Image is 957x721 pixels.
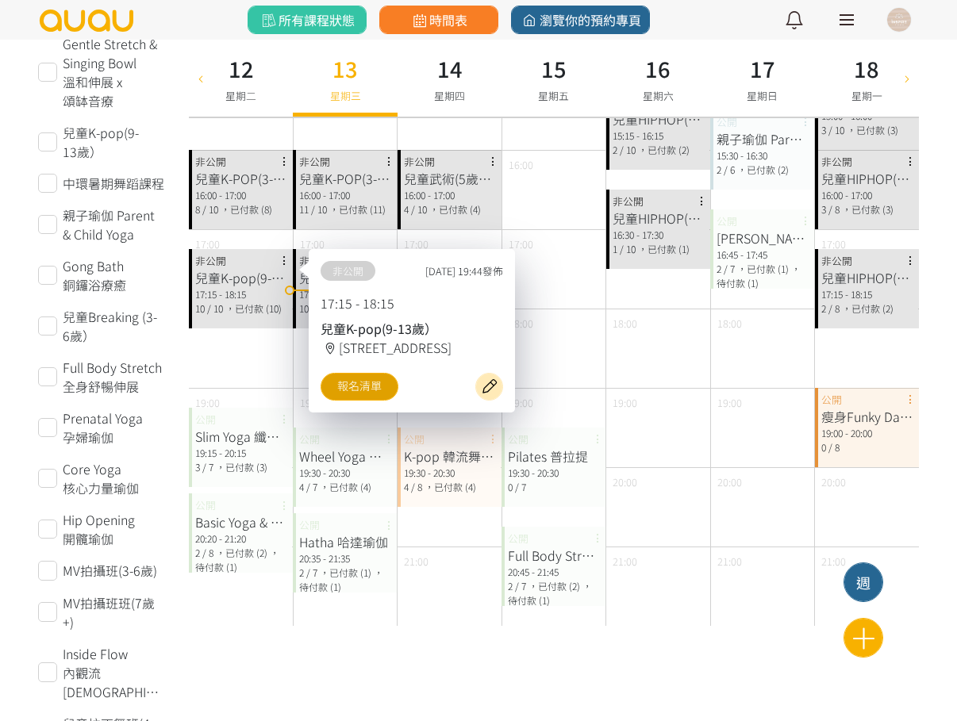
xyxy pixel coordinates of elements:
[63,408,165,447] span: Prenatal Yoga 孕婦瑜伽
[329,202,386,216] span: ，已付款 (11)
[63,205,165,244] span: 親子瑜伽 Parent & Child Yoga
[300,236,325,251] span: 17:00
[821,426,913,440] div: 19:00 - 20:00
[425,480,476,493] span: ，已付款 (4)
[259,10,355,29] span: 所有課程狀態
[821,301,826,315] span: 2
[195,546,279,573] span: ，待付款 (1)
[508,546,599,565] div: Full Body Stretch 全身舒暢伸展
[225,52,256,85] h3: 12
[299,202,309,216] span: 11
[538,52,569,85] h3: 15
[330,88,361,103] span: 星期三
[613,209,704,228] div: 兒童HIPHOP(7-12歲)
[515,579,526,593] span: / 7
[828,202,840,216] span: / 8
[425,263,503,278] span: [DATE] 19:44發佈
[195,169,286,188] div: 兒童K-POP(3-6歲）
[195,287,286,301] div: 17:15 - 18:15
[216,546,267,559] span: ，已付款 (2)
[737,163,789,176] span: ，已付款 (2)
[613,109,704,128] div: 兒童HIPHOP(3-6歲)
[828,301,840,315] span: / 8
[821,554,846,569] span: 21:00
[321,373,398,401] a: 報名清單
[821,202,826,216] span: 3
[613,395,637,410] span: 19:00
[63,561,157,580] span: MV拍攝班(3-6歲)
[195,395,220,410] span: 19:00
[195,268,286,287] div: 兒童K-pop(9-13歲）
[404,202,409,216] span: 4
[63,358,165,396] span: Full Body Stretch 全身舒暢伸展
[299,169,390,188] div: 兒童K-POP(3-6歲）
[216,460,267,474] span: ，已付款 (3)
[613,128,704,143] div: 15:15 - 16:15
[330,52,361,85] h3: 13
[643,52,674,85] h3: 16
[248,6,367,34] a: 所有課程狀態
[508,565,599,579] div: 20:45 - 21:45
[717,316,742,331] span: 18:00
[434,88,465,103] span: 星期四
[538,88,569,103] span: 星期五
[221,202,272,216] span: ，已付款 (8)
[847,123,898,136] span: ，已付款 (3)
[613,242,617,255] span: 1
[821,407,913,426] div: 瘦身Funky Dance
[717,129,808,148] div: 親子瑜伽 Parent & Child Yoga
[225,88,256,103] span: 星期二
[717,262,801,290] span: ，待付款 (1)
[638,242,690,255] span: ，已付款 (1)
[842,202,894,216] span: ，已付款 (3)
[508,447,599,466] div: Pilates 普拉提
[620,242,636,255] span: / 10
[63,34,165,110] span: Gentle Stretch & Singing Bowl 溫和伸展 x 頌缽音療
[613,474,637,489] span: 20:00
[821,287,913,301] div: 17:15 - 18:15
[404,554,429,569] span: 21:00
[429,202,481,216] span: ，已付款 (4)
[195,236,220,251] span: 17:00
[411,480,422,493] span: / 8
[306,566,317,579] span: / 7
[225,301,282,315] span: ，已付款 (10)
[202,460,213,474] span: / 7
[821,440,826,454] span: 0
[520,10,641,29] span: 瀏覽你的預約專頁
[299,551,390,566] div: 20:35 - 21:35
[404,236,429,251] span: 17:00
[299,466,390,480] div: 19:30 - 20:30
[306,480,317,493] span: / 7
[299,480,304,493] span: 4
[434,52,465,85] h3: 14
[828,123,844,136] span: / 10
[404,169,495,188] div: 兒童武術(5歲+）
[299,566,304,579] span: 2
[63,593,165,631] span: MV拍攝班班(7歲+)
[821,268,913,287] div: 兒童HIPHOP(7-12歲)
[620,143,636,156] span: / 10
[299,532,390,551] div: Hatha 哈達瑜伽
[842,301,894,315] span: ，已付款 (2)
[207,301,223,315] span: / 10
[821,236,846,251] span: 17:00
[717,228,808,247] div: [PERSON_NAME] x 頌缽音療
[851,88,882,103] span: 星期一
[321,293,503,313] p: 17:15 - 18:15
[320,566,371,579] span: ，已付款 (1)
[195,427,286,446] div: Slim Yoga 纖體瑜珈
[299,566,383,593] span: ，待付款 (1)
[195,301,205,315] span: 10
[821,188,913,202] div: 16:00 - 17:00
[515,480,526,493] span: / 7
[195,460,200,474] span: 3
[821,474,846,489] span: 20:00
[63,644,165,701] span: Inside Flow 內觀流[DEMOGRAPHIC_DATA]
[821,169,913,188] div: 兒童HIPHOP(3-6歲)
[195,202,200,216] span: 8
[404,480,409,493] span: 4
[202,546,213,559] span: / 8
[299,447,390,466] div: Wheel Yoga 輪瑜伽
[821,123,826,136] span: 3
